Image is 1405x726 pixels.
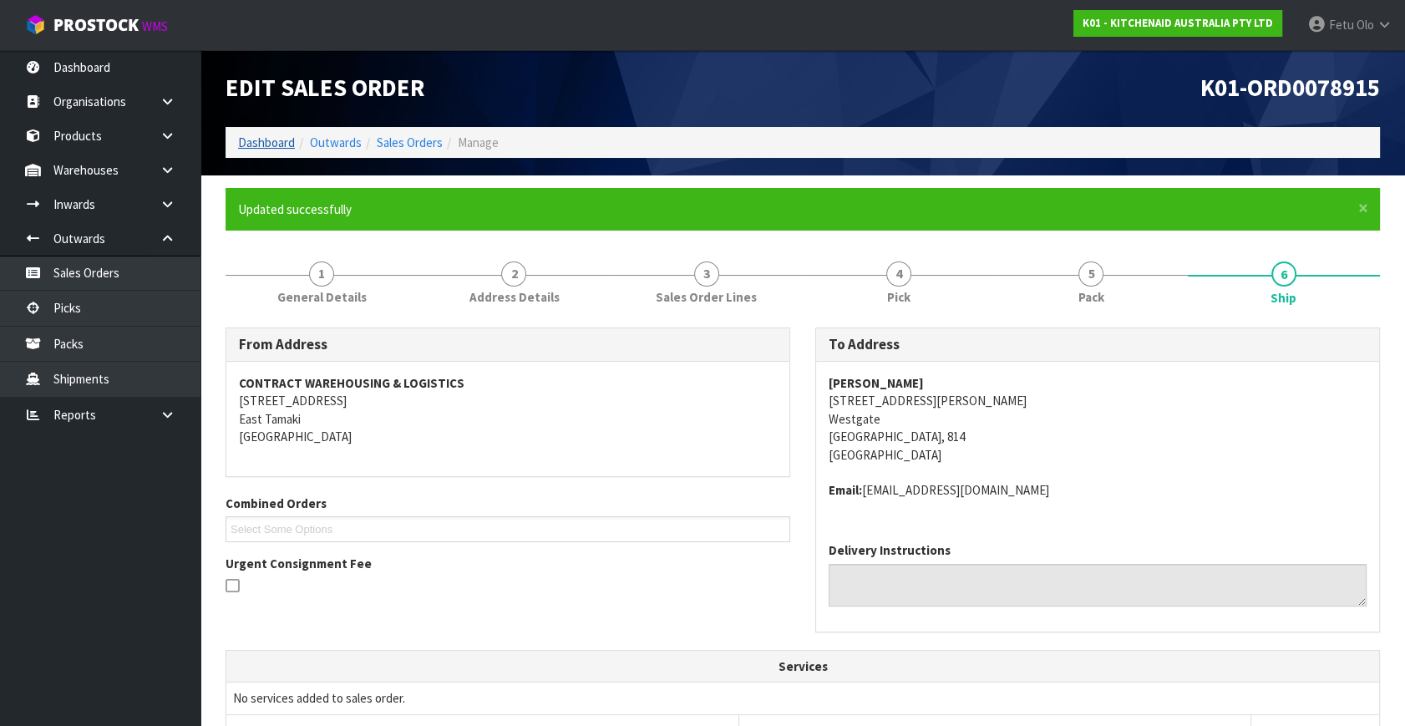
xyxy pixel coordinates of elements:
[887,288,910,306] span: Pick
[226,555,372,572] label: Urgent Consignment Fee
[829,541,951,559] label: Delivery Instructions
[694,261,719,287] span: 3
[25,14,46,35] img: cube-alt.png
[1357,17,1374,33] span: Olo
[277,288,367,306] span: General Details
[829,375,924,391] strong: [PERSON_NAME]
[656,288,757,306] span: Sales Order Lines
[829,482,862,498] strong: email
[1200,73,1380,103] span: K01-ORD0078915
[1073,10,1282,37] a: K01 - KITCHENAID AUSTRALIA PTY LTD
[309,261,334,287] span: 1
[310,135,362,150] a: Outwards
[142,18,168,34] small: WMS
[1271,289,1296,307] span: Ship
[377,135,443,150] a: Sales Orders
[226,651,1379,683] th: Services
[829,481,1367,499] address: [EMAIL_ADDRESS][DOMAIN_NAME]
[53,14,139,36] span: ProStock
[501,261,526,287] span: 2
[238,135,295,150] a: Dashboard
[1083,16,1273,30] strong: K01 - KITCHENAID AUSTRALIA PTY LTD
[239,337,777,353] h3: From Address
[1358,196,1368,220] span: ×
[1078,288,1104,306] span: Pack
[239,374,777,446] address: [STREET_ADDRESS] East Tamaki [GEOGRAPHIC_DATA]
[226,683,1379,714] td: No services added to sales order.
[458,135,499,150] span: Manage
[829,374,1367,464] address: [STREET_ADDRESS][PERSON_NAME] Westgate [GEOGRAPHIC_DATA], 814 [GEOGRAPHIC_DATA]
[1329,17,1354,33] span: Fetu
[829,337,1367,353] h3: To Address
[469,288,559,306] span: Address Details
[238,201,352,217] span: Updated successfully
[1078,261,1103,287] span: 5
[239,375,464,391] strong: CONTRACT WAREHOUSING & LOGISTICS
[226,495,327,512] label: Combined Orders
[226,73,424,103] span: Edit Sales Order
[1271,261,1296,287] span: 6
[886,261,911,287] span: 4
